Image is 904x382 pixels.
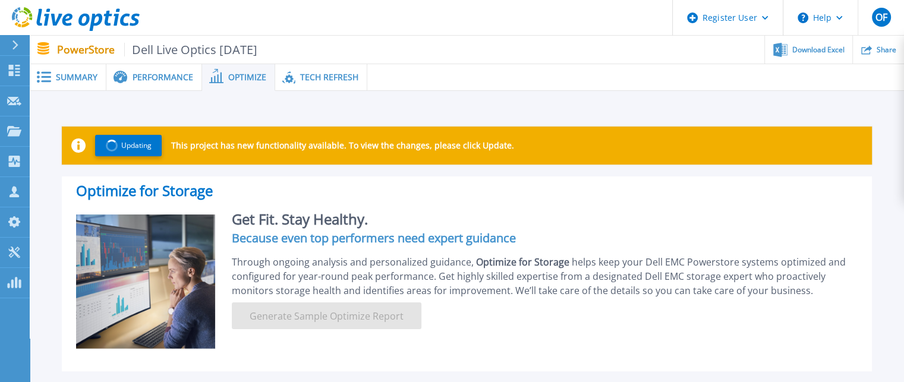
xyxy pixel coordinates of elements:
div: Through ongoing analysis and personalized guidance, helps keep your Dell EMC Powerstore systems o... [232,255,858,298]
span: Optimize for Storage [476,255,572,269]
span: Generate Sample Optimize Report [245,309,408,323]
span: Summary [56,73,97,81]
span: Download Excel [792,46,845,53]
button: Updating [95,135,162,156]
span: Performance [133,73,193,81]
h2: Optimize for Storage [76,186,858,200]
span: Optimize [228,73,266,81]
button: Generate Sample Optimize Report [232,302,421,329]
p: This project has new functionality available. To view the changes, please click Update. [171,141,514,150]
span: Share [877,46,896,53]
p: PowerStore [57,43,258,56]
span: Dell Live Optics [DATE] [124,43,258,56]
span: Tech Refresh [300,73,358,81]
img: Optimize Promo [76,214,215,350]
span: OF [875,12,887,22]
h4: Because even top performers need expert guidance [232,233,858,243]
span: Updating [121,141,152,150]
h2: Get Fit. Stay Healthy. [232,214,858,224]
